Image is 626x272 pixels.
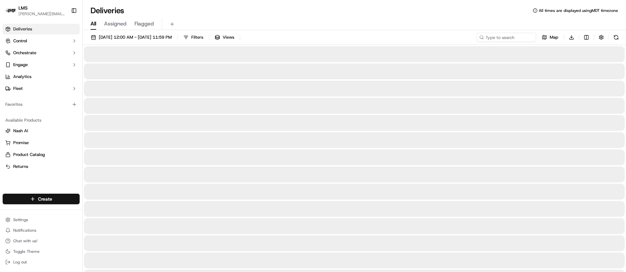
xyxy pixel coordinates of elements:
[99,34,172,40] span: [DATE] 12:00 AM - [DATE] 11:59 PM
[104,20,127,28] span: Assigned
[191,34,203,40] span: Filters
[3,161,80,172] button: Returns
[134,20,154,28] span: Flagged
[611,33,621,42] button: Refresh
[88,33,175,42] button: [DATE] 12:00 AM - [DATE] 11:59 PM
[3,257,80,267] button: Log out
[3,59,80,70] button: Engage
[539,8,618,13] span: All times are displayed using MDT timezone
[5,140,77,146] a: Promise
[3,48,80,58] button: Orchestrate
[3,247,80,256] button: Toggle Theme
[13,238,37,244] span: Chat with us!
[180,33,206,42] button: Filters
[13,164,28,170] span: Returns
[13,152,45,158] span: Product Catalog
[3,36,80,46] button: Control
[13,50,36,56] span: Orchestrate
[13,249,40,254] span: Toggle Theme
[13,128,28,134] span: Nash AI
[91,20,96,28] span: All
[13,86,23,92] span: Fleet
[3,236,80,246] button: Chat with us!
[13,140,29,146] span: Promise
[212,33,237,42] button: Views
[3,3,68,19] button: LMSLMS[PERSON_NAME][EMAIL_ADDRESS][DOMAIN_NAME]
[3,83,80,94] button: Fleet
[3,115,80,126] div: Available Products
[5,128,77,134] a: Nash AI
[539,33,561,42] button: Map
[3,194,80,204] button: Create
[223,34,234,40] span: Views
[550,34,558,40] span: Map
[13,62,28,68] span: Engage
[3,149,80,160] button: Product Catalog
[13,217,28,222] span: Settings
[3,99,80,110] div: Favorites
[18,5,28,11] button: LMS
[5,152,77,158] a: Product Catalog
[13,228,36,233] span: Notifications
[13,26,32,32] span: Deliveries
[3,24,80,34] a: Deliveries
[3,215,80,224] button: Settings
[38,196,52,202] span: Create
[5,8,16,13] img: LMS
[18,11,66,17] button: [PERSON_NAME][EMAIL_ADDRESS][DOMAIN_NAME]
[3,71,80,82] a: Analytics
[5,164,77,170] a: Returns
[13,74,31,80] span: Analytics
[477,33,536,42] input: Type to search
[13,38,27,44] span: Control
[3,137,80,148] button: Promise
[91,5,124,16] h1: Deliveries
[3,126,80,136] button: Nash AI
[3,226,80,235] button: Notifications
[13,259,27,265] span: Log out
